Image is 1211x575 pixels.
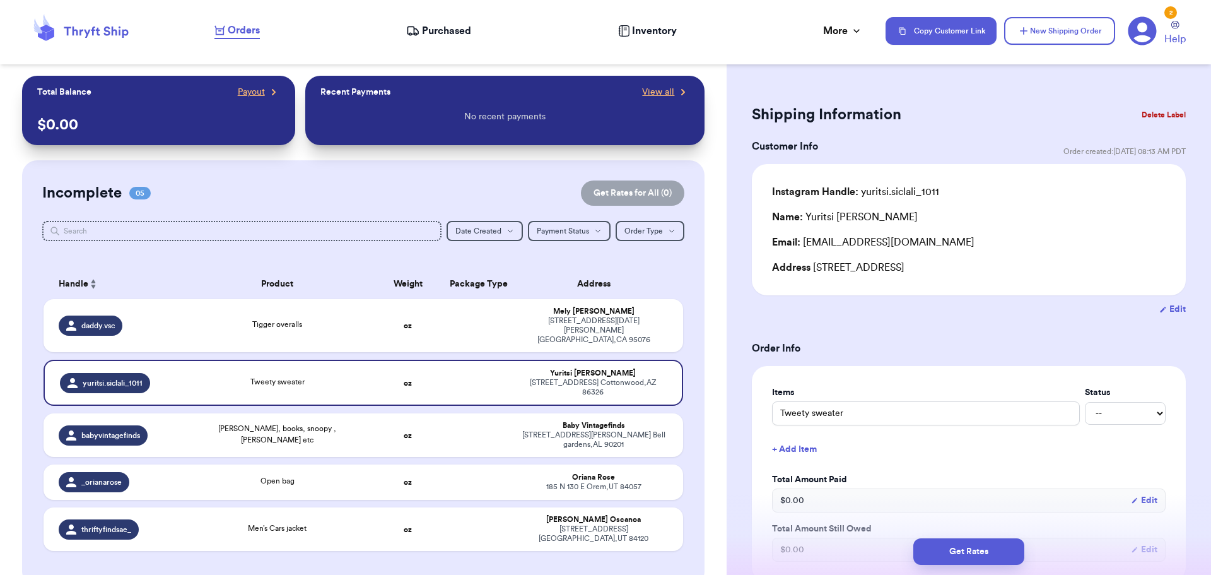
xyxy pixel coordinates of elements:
[447,221,523,241] button: Date Created
[404,379,412,387] strong: oz
[404,526,412,533] strong: oz
[512,269,684,299] th: Address
[1159,303,1186,316] button: Edit
[218,425,336,444] span: [PERSON_NAME], books, snoopy , [PERSON_NAME] etc
[642,86,689,98] a: View all
[780,494,804,507] span: $ 0.00
[422,23,471,39] span: Purchased
[320,86,390,98] p: Recent Payments
[767,436,1171,463] button: + Add Item
[404,432,412,439] strong: oz
[455,227,501,235] span: Date Created
[772,473,1166,486] label: Total Amount Paid
[81,477,122,487] span: _orianarose
[37,86,91,98] p: Total Balance
[1164,21,1186,47] a: Help
[260,477,295,485] span: Open bag
[581,181,684,206] button: Get Rates for All (0)
[129,187,151,199] span: 05
[772,523,1166,535] label: Total Amount Still Owed
[618,23,677,39] a: Inventory
[404,478,412,486] strong: oz
[752,341,1186,356] h3: Order Info
[772,386,1080,399] label: Items
[772,237,800,247] span: Email:
[772,263,810,273] span: Address
[83,378,143,388] span: yuritsi.siclali_1011
[772,184,939,199] div: yuritsi.siclali_1011
[632,23,677,39] span: Inventory
[252,321,302,328] span: Tigger overalls
[528,221,611,241] button: Payment Status
[81,525,131,535] span: thriftyfindsae_
[616,221,684,241] button: Order Type
[42,221,442,241] input: Search
[1128,16,1157,45] a: 2
[642,86,674,98] span: View all
[624,227,663,235] span: Order Type
[1131,494,1157,507] button: Edit
[42,183,122,203] h2: Incomplete
[37,115,280,135] p: $ 0.00
[373,269,442,299] th: Weight
[238,86,265,98] span: Payout
[1164,32,1186,47] span: Help
[250,378,305,386] span: Tweety sweater
[519,515,669,525] div: [PERSON_NAME] Oscanoa
[442,269,511,299] th: Package Type
[772,187,858,197] span: Instagram Handle:
[238,86,280,98] a: Payout
[772,260,1166,275] div: [STREET_ADDRESS]
[823,23,863,39] div: More
[519,482,669,492] div: 185 N 130 E Orem , UT 84057
[1004,17,1115,45] button: New Shipping Order
[519,473,669,482] div: Oriana Rose
[81,430,140,441] span: babyvintagefinds
[752,139,818,154] h3: Customer Info
[1085,386,1166,399] label: Status
[1164,6,1177,19] div: 2
[228,23,260,38] span: Orders
[519,430,669,449] div: [STREET_ADDRESS][PERSON_NAME] Bell gardens , AL 90201
[404,322,412,329] strong: oz
[59,278,88,291] span: Handle
[88,276,98,292] button: Sort ascending
[913,538,1024,565] button: Get Rates
[181,269,374,299] th: Product
[772,210,918,225] div: Yuritsi [PERSON_NAME]
[519,378,667,397] div: [STREET_ADDRESS] Cottonwood , AZ 86326
[537,227,589,235] span: Payment Status
[214,23,260,39] a: Orders
[519,307,669,316] div: Mely [PERSON_NAME]
[752,105,901,125] h2: Shipping Information
[519,525,669,543] div: [STREET_ADDRESS] [GEOGRAPHIC_DATA] , UT 84120
[1137,101,1191,129] button: Delete Label
[772,235,1166,250] div: [EMAIL_ADDRESS][DOMAIN_NAME]
[406,23,471,39] a: Purchased
[772,212,803,222] span: Name:
[519,421,669,430] div: Baby Vintagefinds
[1063,146,1186,157] span: Order created: [DATE] 08:13 AM PDT
[886,17,997,45] button: Copy Customer Link
[464,110,546,123] p: No recent payments
[519,316,669,345] div: [STREET_ADDRESS][DATE][PERSON_NAME] [GEOGRAPHIC_DATA] , CA 95076
[519,369,667,378] div: Yuritsi [PERSON_NAME]
[248,525,307,532] span: Men’s Cars jacket
[81,321,115,331] span: daddy.vsc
